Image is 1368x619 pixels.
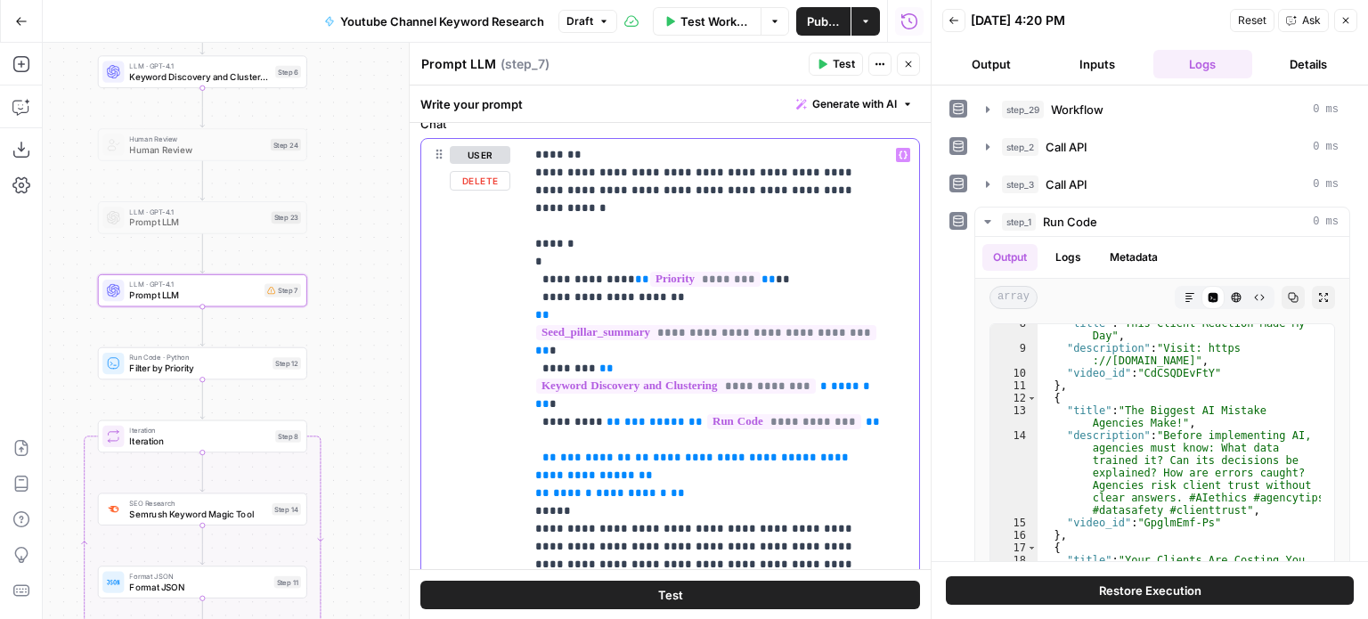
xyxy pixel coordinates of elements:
[990,342,1038,367] div: 9
[990,429,1038,517] div: 14
[990,542,1038,554] div: 17
[1313,139,1339,155] span: 0 ms
[98,566,307,598] div: Format JSONFormat JSONStep 11
[129,216,265,229] span: Prompt LLM
[1048,50,1147,78] button: Inputs
[129,134,265,144] span: Human Review
[420,115,920,133] label: Chat
[272,503,301,516] div: Step 14
[1259,50,1358,78] button: Details
[1045,244,1092,271] button: Logs
[98,493,307,525] div: SEO ResearchSemrush Keyword Magic ToolStep 14
[200,160,205,200] g: Edge from step_24 to step_23
[1002,175,1038,193] span: step_3
[340,12,544,30] span: Youtube Channel Keyword Research
[990,529,1038,542] div: 16
[450,146,510,164] button: user
[265,284,301,297] div: Step 7
[566,13,593,29] span: Draft
[1046,138,1087,156] span: Call API
[450,171,510,191] button: Delete
[789,93,920,116] button: Generate with AI
[129,571,268,582] span: Format JSON
[558,10,617,33] button: Draft
[946,576,1354,605] button: Restore Execution
[200,306,205,346] g: Edge from step_7 to step_12
[98,347,307,379] div: Run Code · PythonFilter by PriorityStep 12
[200,88,205,127] g: Edge from step_6 to step_24
[1302,12,1321,29] span: Ask
[982,244,1038,271] button: Output
[98,55,307,87] div: LLM · GPT-4.1Keyword Discovery and ClusteringStep 6
[809,53,863,76] button: Test
[129,425,270,436] span: Iteration
[129,352,267,362] span: Run Code · Python
[1046,175,1087,193] span: Call API
[200,233,205,273] g: Edge from step_23 to step_7
[975,208,1349,236] button: 0 ms
[990,392,1038,404] div: 12
[990,554,1038,591] div: 18
[129,435,270,448] span: Iteration
[98,201,307,233] div: LLM · GPT-4.1Prompt LLMStep 23
[989,286,1038,309] span: array
[1313,214,1339,230] span: 0 ms
[990,404,1038,429] div: 13
[812,96,897,112] span: Generate with AI
[129,61,270,71] span: LLM · GPT-4.1
[98,128,307,160] div: Human ReviewHuman ReviewStep 24
[410,86,931,122] div: Write your prompt
[1278,9,1329,32] button: Ask
[129,498,266,509] span: SEO Research
[129,279,259,289] span: LLM · GPT-4.1
[1313,176,1339,192] span: 0 ms
[1153,50,1252,78] button: Logs
[313,7,555,36] button: Youtube Channel Keyword Research
[273,357,301,370] div: Step 12
[1099,582,1201,599] span: Restore Execution
[680,12,750,30] span: Test Workflow
[129,289,259,302] span: Prompt LLM
[1051,101,1103,118] span: Workflow
[275,66,301,78] div: Step 6
[807,12,840,30] span: Publish
[98,274,307,306] div: LLM · GPT-4.1Prompt LLMStep 7
[420,580,920,608] button: Test
[653,7,761,36] button: Test Workflow
[990,317,1038,342] div: 8
[200,379,205,419] g: Edge from step_12 to step_8
[1002,138,1038,156] span: step_2
[1002,213,1036,231] span: step_1
[942,50,1041,78] button: Output
[129,507,266,520] span: Semrush Keyword Magic Tool
[107,502,120,516] img: 8a3tdog8tf0qdwwcclgyu02y995m
[200,15,205,54] g: Edge from step_1 to step_6
[1230,9,1274,32] button: Reset
[1027,542,1037,554] span: Toggle code folding, rows 17 through 21
[129,69,270,83] span: Keyword Discovery and Clustering
[990,379,1038,392] div: 11
[1043,213,1097,231] span: Run Code
[1027,392,1037,404] span: Toggle code folding, rows 12 through 16
[975,170,1349,199] button: 0 ms
[129,362,267,375] span: Filter by Priority
[98,420,307,452] div: IterationIterationStep 8
[990,517,1038,529] div: 15
[833,56,855,72] span: Test
[129,143,265,156] span: Human Review
[200,525,205,565] g: Edge from step_14 to step_11
[990,367,1038,379] div: 10
[275,430,301,443] div: Step 8
[1099,244,1168,271] button: Metadata
[272,212,301,224] div: Step 23
[1238,12,1266,29] span: Reset
[1313,102,1339,118] span: 0 ms
[421,55,496,73] textarea: Prompt LLM
[129,580,268,593] span: Format JSON
[200,452,205,492] g: Edge from step_8 to step_14
[129,206,265,216] span: LLM · GPT-4.1
[658,585,683,603] span: Test
[1002,101,1044,118] span: step_29
[274,576,301,589] div: Step 11
[975,95,1349,124] button: 0 ms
